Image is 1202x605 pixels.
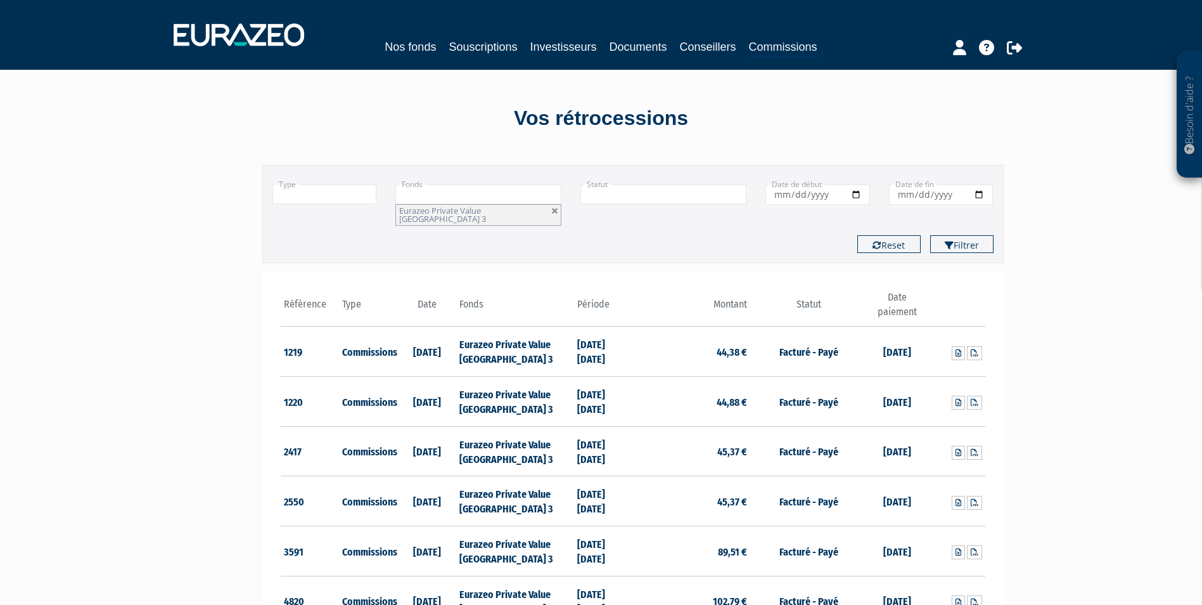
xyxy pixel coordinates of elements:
[867,290,926,327] th: Date paiement
[281,290,340,327] th: Référence
[339,290,398,327] th: Type
[574,377,633,427] td: [DATE] [DATE]
[339,377,398,427] td: Commissions
[281,476,340,526] td: 2550
[750,526,867,576] td: Facturé - Payé
[750,290,867,327] th: Statut
[633,290,750,327] th: Montant
[574,327,633,377] td: [DATE] [DATE]
[574,290,633,327] th: Période
[240,104,962,133] div: Vos rétrocessions
[385,38,436,56] a: Nos fonds
[633,476,750,526] td: 45,37 €
[456,526,573,576] td: Eurazeo Private Value [GEOGRAPHIC_DATA] 3
[398,327,457,377] td: [DATE]
[530,38,596,56] a: Investisseurs
[281,327,340,377] td: 1219
[456,327,573,377] td: Eurazeo Private Value [GEOGRAPHIC_DATA] 3
[750,426,867,476] td: Facturé - Payé
[399,205,486,224] span: Eurazeo Private Value [GEOGRAPHIC_DATA] 3
[398,426,457,476] td: [DATE]
[339,327,398,377] td: Commissions
[339,526,398,576] td: Commissions
[398,476,457,526] td: [DATE]
[281,426,340,476] td: 2417
[339,426,398,476] td: Commissions
[398,377,457,427] td: [DATE]
[574,426,633,476] td: [DATE] [DATE]
[867,327,926,377] td: [DATE]
[281,526,340,576] td: 3591
[930,235,994,253] button: Filtrer
[633,526,750,576] td: 89,51 €
[633,426,750,476] td: 45,37 €
[867,426,926,476] td: [DATE]
[867,526,926,576] td: [DATE]
[749,38,817,58] a: Commissions
[680,38,736,56] a: Conseillers
[339,476,398,526] td: Commissions
[633,377,750,427] td: 44,88 €
[1182,58,1197,172] p: Besoin d'aide ?
[574,526,633,576] td: [DATE] [DATE]
[456,377,573,427] td: Eurazeo Private Value [GEOGRAPHIC_DATA] 3
[398,526,457,576] td: [DATE]
[633,327,750,377] td: 44,38 €
[174,23,304,46] img: 1732889491-logotype_eurazeo_blanc_rvb.png
[281,377,340,427] td: 1220
[574,476,633,526] td: [DATE] [DATE]
[750,377,867,427] td: Facturé - Payé
[610,38,667,56] a: Documents
[857,235,921,253] button: Reset
[449,38,517,56] a: Souscriptions
[456,476,573,526] td: Eurazeo Private Value [GEOGRAPHIC_DATA] 3
[867,377,926,427] td: [DATE]
[867,476,926,526] td: [DATE]
[750,327,867,377] td: Facturé - Payé
[456,290,573,327] th: Fonds
[750,476,867,526] td: Facturé - Payé
[456,426,573,476] td: Eurazeo Private Value [GEOGRAPHIC_DATA] 3
[398,290,457,327] th: Date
